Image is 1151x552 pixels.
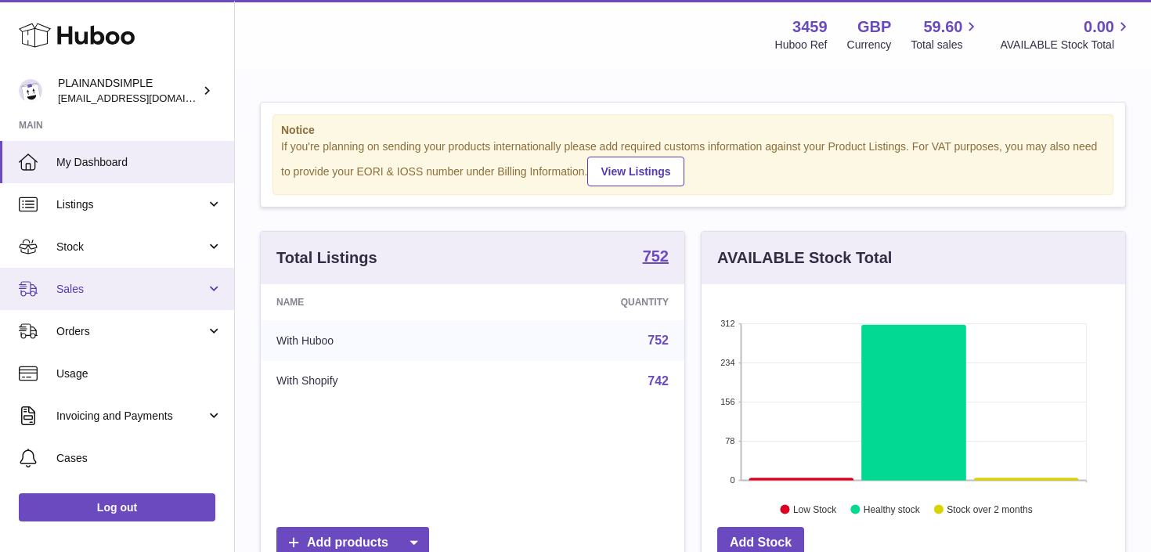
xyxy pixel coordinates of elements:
[730,475,734,485] text: 0
[276,247,377,269] h3: Total Listings
[643,248,669,264] strong: 752
[847,38,892,52] div: Currency
[261,361,489,402] td: With Shopify
[792,16,828,38] strong: 3459
[56,324,206,339] span: Orders
[864,503,921,514] text: Healthy stock
[58,76,199,106] div: PLAINANDSIMPLE
[717,247,892,269] h3: AVAILABLE Stock Total
[648,334,669,347] a: 752
[281,139,1105,186] div: If you're planning on sending your products internationally please add required customs informati...
[775,38,828,52] div: Huboo Ref
[56,197,206,212] span: Listings
[19,79,42,103] img: duco@plainandsimple.com
[261,284,489,320] th: Name
[56,451,222,466] span: Cases
[720,397,734,406] text: 156
[911,38,980,52] span: Total sales
[1084,16,1114,38] span: 0.00
[19,493,215,521] a: Log out
[643,248,669,267] a: 752
[911,16,980,52] a: 59.60 Total sales
[725,436,734,446] text: 78
[56,366,222,381] span: Usage
[947,503,1032,514] text: Stock over 2 months
[56,282,206,297] span: Sales
[720,358,734,367] text: 234
[56,155,222,170] span: My Dashboard
[648,374,669,388] a: 742
[793,503,837,514] text: Low Stock
[923,16,962,38] span: 59.60
[56,409,206,424] span: Invoicing and Payments
[1000,38,1132,52] span: AVAILABLE Stock Total
[587,157,684,186] a: View Listings
[281,123,1105,138] strong: Notice
[720,319,734,328] text: 312
[1000,16,1132,52] a: 0.00 AVAILABLE Stock Total
[857,16,891,38] strong: GBP
[58,92,230,104] span: [EMAIL_ADDRESS][DOMAIN_NAME]
[261,320,489,361] td: With Huboo
[56,240,206,254] span: Stock
[489,284,684,320] th: Quantity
